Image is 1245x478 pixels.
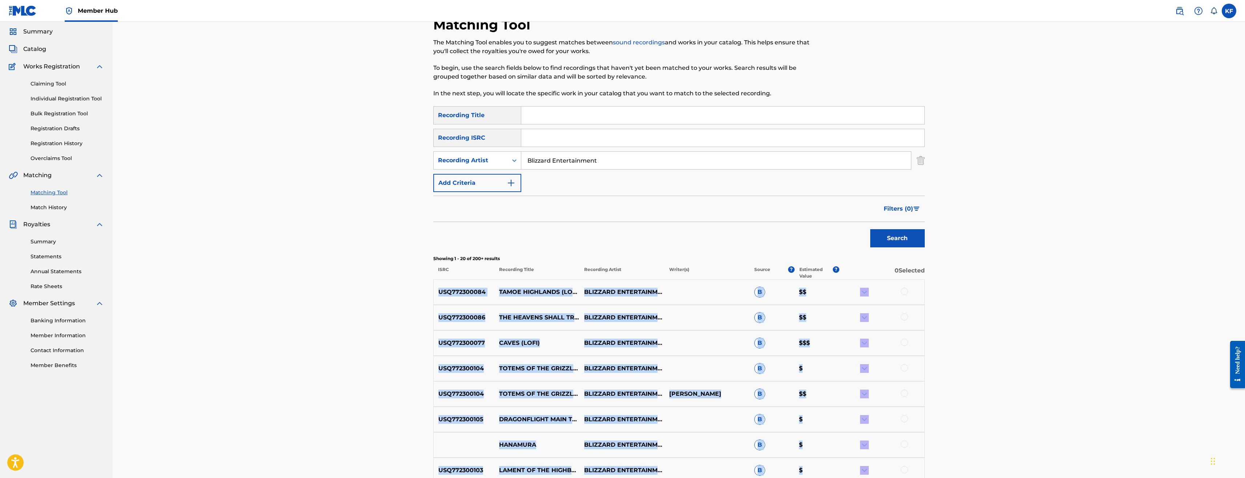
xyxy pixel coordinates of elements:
div: Help [1191,4,1206,18]
p: DRAGONFLIGHT MAIN THEME (SYNTHWAVE) [494,415,579,424]
p: Estimated Value [799,266,833,279]
img: Royalties [9,220,17,229]
span: Member Hub [78,7,118,15]
p: In the next step, you will locate the specific work in your catalog that you want to match to the... [433,89,812,98]
p: BLIZZARD ENTERTAINMENT [579,441,664,449]
a: Match History [31,204,104,211]
a: Contact Information [31,347,104,354]
p: TOTEMS OF THE GRIZZLEMAW (SYNTHWAVE) [494,390,579,398]
span: ? [788,266,795,273]
p: USQ772300084 [434,288,495,296]
img: Summary [9,27,17,36]
div: Notifications [1210,7,1217,15]
a: Public Search [1172,4,1187,18]
a: Individual Registration Tool [31,95,104,103]
img: expand [860,288,869,296]
a: CatalogCatalog [9,45,46,53]
img: 9d2ae6d4665cec9f34b9.svg [507,179,515,187]
div: Drag [1211,450,1215,472]
a: Bulk Registration Tool [31,110,104,117]
span: Summary [23,27,53,36]
iframe: Resource Center [1225,335,1245,394]
p: $ [794,441,839,449]
p: To begin, use the search fields below to find recordings that haven't yet been matched to your wo... [433,64,812,81]
p: BLIZZARD ENTERTAINMENT [579,390,664,398]
img: search [1175,7,1184,15]
p: USQ772300104 [434,390,495,398]
img: Catalog [9,45,17,53]
span: B [754,389,765,399]
a: Annual Statements [31,268,104,275]
iframe: Chat Widget [1209,443,1245,478]
img: Delete Criterion [917,151,925,170]
img: expand [860,441,869,449]
span: B [754,363,765,374]
p: USQ772300103 [434,466,495,475]
a: Member Benefits [31,362,104,369]
span: B [754,312,765,323]
img: expand [860,313,869,322]
a: Registration History [31,140,104,147]
p: Showing 1 - 20 of 200+ results [433,255,925,262]
p: BLIZZARD ENTERTAINMENT [579,313,664,322]
img: expand [860,466,869,475]
a: Rate Sheets [31,283,104,290]
p: Writer(s) [664,266,750,279]
p: Recording Title [494,266,579,279]
img: expand [95,220,104,229]
p: BLIZZARD ENTERTAINMENT [579,288,664,296]
button: Filters (0) [879,200,925,218]
p: BLIZZARD ENTERTAINMENT [579,415,664,424]
a: Statements [31,253,104,260]
p: Source [754,266,770,279]
img: expand [860,364,869,373]
span: B [754,465,765,476]
p: TOTEMS OF THE GRIZZLEMAW (SYNTHWAVE) [494,364,579,373]
button: Search [870,229,925,247]
img: Member Settings [9,299,17,308]
img: expand [860,390,869,398]
a: Banking Information [31,317,104,324]
a: sound recordings [613,39,665,46]
h2: Matching Tool [433,17,534,33]
img: Top Rightsholder [65,7,73,15]
img: Matching [9,171,18,180]
img: expand [95,171,104,180]
p: $$$ [794,339,839,347]
div: Recording Artist [438,156,503,165]
img: help [1194,7,1203,15]
img: expand [95,299,104,308]
span: ? [833,266,839,273]
a: Overclaims Tool [31,155,104,162]
p: USQ772300104 [434,364,495,373]
p: $$ [794,313,839,322]
p: $ [794,415,839,424]
span: B [754,338,765,348]
a: Summary [31,238,104,246]
form: Search Form [433,106,925,251]
img: expand [860,415,869,424]
p: ISRC [433,266,494,279]
div: User Menu [1222,4,1236,18]
span: Catalog [23,45,46,53]
p: CAVES (LOFI) [494,339,579,347]
span: Royalties [23,220,50,229]
p: USQ772300105 [434,415,495,424]
p: TAMOE HIGHLANDS (LOFI) [494,288,579,296]
img: expand [95,62,104,71]
p: BLIZZARD ENTERTAINMENT [579,364,664,373]
span: Member Settings [23,299,75,308]
p: $ [794,466,839,475]
p: $$ [794,390,839,398]
p: $ [794,364,839,373]
a: Claiming Tool [31,80,104,88]
span: B [754,439,765,450]
p: THE HEAVENS SHALL TREMBLE (LOFI) [494,313,579,322]
p: Recording Artist [579,266,664,279]
span: B [754,414,765,425]
span: B [754,287,765,298]
a: Registration Drafts [31,125,104,132]
img: Works Registration [9,62,18,71]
